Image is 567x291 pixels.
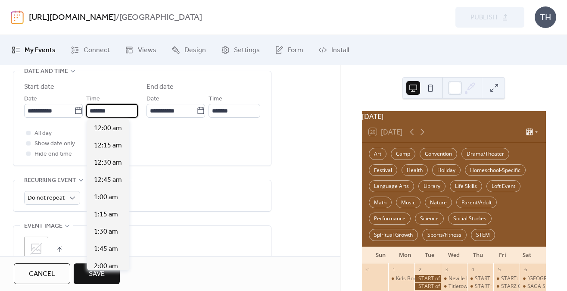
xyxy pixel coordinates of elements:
a: Views [118,38,163,62]
div: Titletown: Kids Art [449,283,492,290]
div: START of Green Bay YMCA Classes: SEPTEMBER Session [414,275,441,282]
span: Date [146,94,159,104]
span: 12:00 am [94,123,122,134]
a: Form [268,38,310,62]
div: Neville Public Museum: Explorer Wednesday [441,275,467,282]
a: Install [312,38,355,62]
div: Start date [24,82,54,92]
a: Design [165,38,212,62]
span: 12:15 am [94,141,122,151]
button: Cancel [14,263,70,284]
span: Design [184,45,206,56]
span: Cancel [29,269,55,279]
div: SAGA Sports: Open Gym [520,283,546,290]
span: Install [331,45,349,56]
div: START: Hands on Deck - SLOYD [493,275,520,282]
span: Hide end time [34,149,72,160]
div: Wed [442,247,466,264]
div: Library [418,180,445,192]
span: Form [288,45,303,56]
span: 1:45 am [94,244,118,254]
div: Neville Public Museum: Explorer [DATE] [449,275,544,282]
div: 6 [522,266,529,272]
div: Bridge Point Church: Family Fun Fest [520,275,546,282]
div: STEM [471,229,495,241]
a: Connect [64,38,116,62]
div: STARZ Gymnastics: Open Gym [493,283,520,290]
div: Convention [420,148,457,160]
span: 12:30 am [94,158,122,168]
b: [GEOGRAPHIC_DATA] [119,9,202,26]
div: Tue [417,247,442,264]
span: Save [89,269,105,279]
div: 3 [443,266,450,272]
div: Math [369,197,392,209]
div: 4 [470,266,476,272]
div: Holiday [432,164,461,176]
a: My Events [5,38,62,62]
div: Thu [466,247,490,264]
div: Kids Bowl Free: Buzz Social [396,275,461,282]
div: Life Skills [450,180,482,192]
span: Connect [84,45,110,56]
span: Time [209,94,222,104]
div: START: Green Bay YMCA Daytime Swim Lessons (Levels 1-3) [467,283,493,290]
span: All day [34,128,52,139]
div: 1 [391,266,397,272]
div: Kids Bowl Free: Buzz Social [388,275,414,282]
span: My Events [25,45,56,56]
div: ; [24,237,48,261]
a: [URL][DOMAIN_NAME] [29,9,116,26]
div: START of KROC Center Classes [414,283,441,290]
div: 2 [417,266,424,272]
span: 2:00 am [94,261,118,272]
span: Settings [234,45,260,56]
div: Sports/Fitness [422,229,467,241]
div: Mon [393,247,417,264]
div: Sun [369,247,393,264]
span: Date [24,94,37,104]
b: / [116,9,119,26]
button: Save [74,263,120,284]
div: TH [535,6,556,28]
span: Time [86,94,100,104]
div: Fri [490,247,514,264]
div: Science [415,213,444,225]
a: Settings [215,38,266,62]
span: Show date only [34,139,75,149]
div: Homeschool-Specific [465,164,526,176]
span: Event image [24,221,62,232]
span: 12:45 am [94,175,122,185]
div: Titletown: Kids Art [441,283,467,290]
span: Recurring event [24,175,76,186]
span: Date and time [24,66,68,77]
div: End date [146,82,174,92]
div: Parent/Adult [456,197,497,209]
span: 1:00 am [94,192,118,203]
div: Drama/Theater [461,148,509,160]
div: Music [396,197,421,209]
div: Art [369,148,386,160]
div: Sat [515,247,539,264]
span: 1:15 am [94,210,118,220]
div: [DATE] [362,111,546,122]
span: Views [138,45,156,56]
span: 1:30 am [94,227,118,237]
div: Spiritual Growth [369,229,418,241]
div: Festival [369,164,397,176]
div: Loft Event [486,180,520,192]
div: Camp [391,148,415,160]
div: Health [402,164,428,176]
img: logo [11,10,24,24]
span: Do not repeat [28,192,65,204]
div: START: Green Bay YMCA Homeschool LEGO Engineering Lab [467,275,493,282]
div: Social Studies [448,213,492,225]
div: Nature [425,197,452,209]
div: Performance [369,213,411,225]
div: Language Arts [369,180,414,192]
div: 31 [364,266,371,272]
div: 5 [496,266,502,272]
